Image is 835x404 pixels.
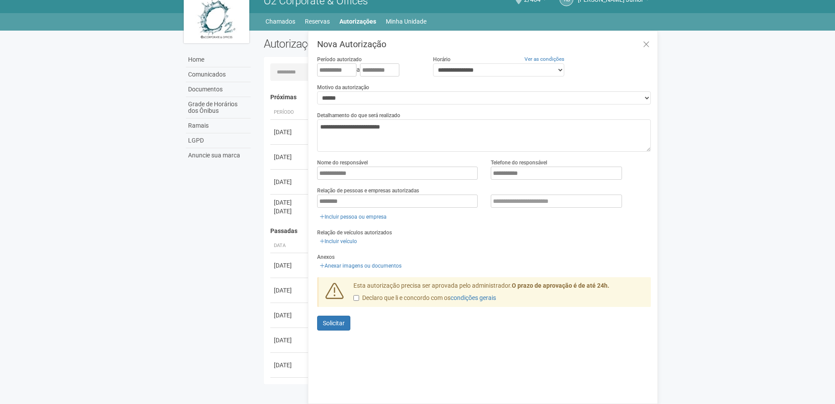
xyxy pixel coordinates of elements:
[323,320,345,327] span: Solicitar
[186,148,251,163] a: Anuncie sua marca
[491,159,547,167] label: Telefone do responsável
[274,128,306,136] div: [DATE]
[274,336,306,345] div: [DATE]
[317,40,651,49] h3: Nova Autorização
[274,207,306,216] div: [DATE]
[270,239,310,253] th: Data
[270,105,310,120] th: Período
[317,261,404,271] a: Anexar imagens ou documentos
[270,228,645,234] h4: Passadas
[274,311,306,320] div: [DATE]
[317,253,335,261] label: Anexos
[317,212,389,222] a: Incluir pessoa ou empresa
[386,15,426,28] a: Minha Unidade
[317,316,350,331] button: Solicitar
[317,111,400,119] label: Detalhamento do que será realizado
[274,178,306,186] div: [DATE]
[186,118,251,133] a: Ramais
[317,56,362,63] label: Período autorizado
[339,15,376,28] a: Autorizações
[186,52,251,67] a: Home
[451,294,496,301] a: condições gerais
[317,159,368,167] label: Nome do responsável
[317,237,360,246] a: Incluir veículo
[274,153,306,161] div: [DATE]
[353,294,496,303] label: Declaro que li e concordo com os
[274,198,306,207] div: [DATE]
[317,229,392,237] label: Relação de veículos autorizados
[433,56,451,63] label: Horário
[317,63,419,77] div: a
[186,97,251,118] a: Grade de Horários dos Ônibus
[274,261,306,270] div: [DATE]
[317,187,419,195] label: Relação de pessoas e empresas autorizadas
[186,82,251,97] a: Documentos
[347,282,651,307] div: Esta autorização precisa ser aprovada pelo administrador.
[264,37,451,50] h2: Autorizações
[186,67,251,82] a: Comunicados
[305,15,330,28] a: Reservas
[524,56,564,62] a: Ver as condições
[274,361,306,369] div: [DATE]
[186,133,251,148] a: LGPD
[274,286,306,295] div: [DATE]
[270,94,645,101] h4: Próximas
[317,84,369,91] label: Motivo da autorização
[266,15,295,28] a: Chamados
[512,282,609,289] strong: O prazo de aprovação é de até 24h.
[353,295,359,301] input: Declaro que li e concordo com oscondições gerais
